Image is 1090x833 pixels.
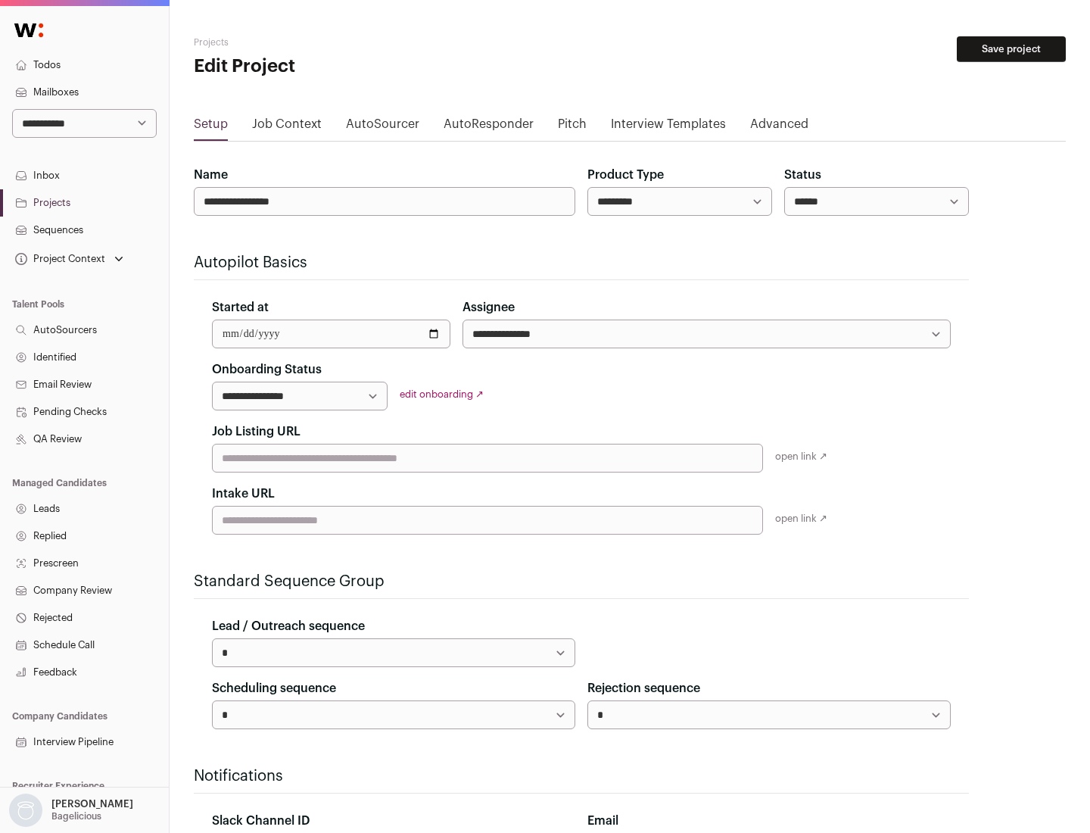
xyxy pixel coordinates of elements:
[194,55,484,79] h1: Edit Project
[346,115,419,139] a: AutoSourcer
[12,248,126,270] button: Open dropdown
[400,389,484,399] a: edit onboarding ↗
[587,679,700,697] label: Rejection sequence
[212,423,301,441] label: Job Listing URL
[212,679,336,697] label: Scheduling sequence
[212,298,269,317] label: Started at
[587,812,951,830] div: Email
[212,812,310,830] label: Slack Channel ID
[558,115,587,139] a: Pitch
[6,794,136,827] button: Open dropdown
[444,115,534,139] a: AutoResponder
[51,810,101,822] p: Bagelicious
[12,253,105,265] div: Project Context
[212,485,275,503] label: Intake URL
[194,571,969,592] h2: Standard Sequence Group
[194,766,969,787] h2: Notifications
[750,115,808,139] a: Advanced
[194,36,484,48] h2: Projects
[587,166,664,184] label: Product Type
[51,798,133,810] p: [PERSON_NAME]
[9,794,42,827] img: nopic.png
[194,252,969,273] h2: Autopilot Basics
[212,360,322,379] label: Onboarding Status
[784,166,821,184] label: Status
[957,36,1066,62] button: Save project
[611,115,726,139] a: Interview Templates
[194,115,228,139] a: Setup
[462,298,515,317] label: Assignee
[252,115,322,139] a: Job Context
[194,166,228,184] label: Name
[212,617,365,635] label: Lead / Outreach sequence
[6,15,51,45] img: Wellfound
